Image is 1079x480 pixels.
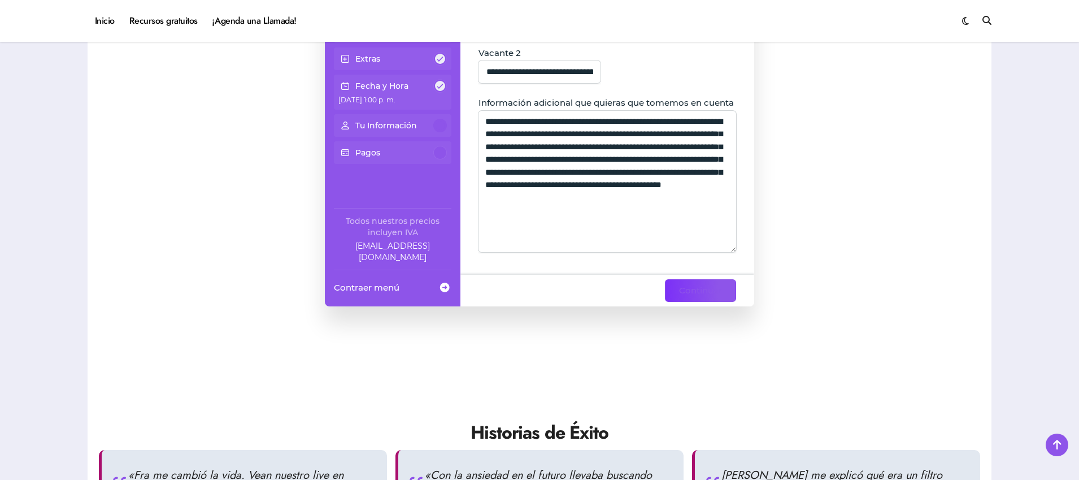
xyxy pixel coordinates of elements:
p: Pagos [355,147,380,158]
a: Inicio [88,6,122,36]
div: Todos nuestros precios incluyen IVA [334,215,451,238]
span: Contraer menú [334,282,399,293]
strong: Historias de Éxito [471,420,608,446]
span: Continuar [679,284,722,297]
span: Vacante 2 [478,47,521,59]
p: Extras [355,53,380,64]
button: Continuar [665,279,736,302]
a: ¡Agenda una Llamada! [205,6,304,36]
span: [DATE] 1:00 p. m. [338,96,395,104]
p: Fecha y Hora [355,80,408,92]
a: Recursos gratuitos [122,6,205,36]
p: Tu Información [355,120,417,131]
span: Información adicional que quieras que tomemos en cuenta [478,97,734,109]
a: Company email: ayuda@elhadadelasvacantes.com [334,240,451,263]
